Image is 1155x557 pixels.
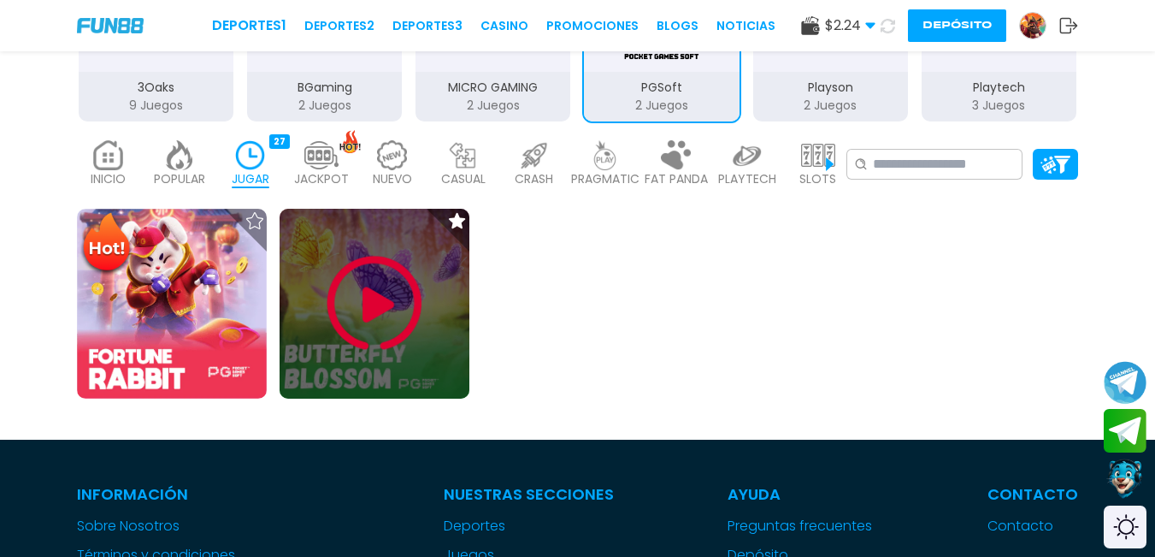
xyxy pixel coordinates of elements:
[571,170,639,188] p: PRAGMATIC
[577,2,745,123] button: PGSoft
[1104,506,1146,548] div: Switch theme
[1104,360,1146,405] button: Join telegram channel
[716,17,775,35] a: NOTICIAS
[77,516,329,536] a: Sobre Nosotros
[232,170,269,188] p: JUGAR
[304,140,339,170] img: jackpot_light.webp
[304,17,374,35] a: Deportes2
[269,134,290,149] div: 27
[588,140,622,170] img: pragmatic_light.webp
[444,516,614,536] a: Deportes
[987,483,1078,506] p: Contacto
[79,79,233,97] p: 3Oaks
[584,79,739,97] p: PGSoft
[517,140,551,170] img: crash_light.webp
[1104,409,1146,453] button: Join telegram
[339,130,361,153] img: hot
[79,210,134,277] img: Hot
[730,140,764,170] img: playtech_light.webp
[409,2,577,123] button: MICRO GAMING
[91,170,126,188] p: INICIO
[753,97,908,115] p: 2 Juegos
[659,140,693,170] img: fat_panda_light.webp
[480,17,528,35] a: CASINO
[546,17,639,35] a: Promociones
[987,516,1078,536] a: Contacto
[922,97,1076,115] p: 3 Juegos
[77,18,144,33] img: Company Logo
[746,2,915,123] button: Playson
[1040,156,1070,174] img: Platform Filter
[77,483,329,506] p: Información
[247,79,402,97] p: BGaming
[154,170,205,188] p: POPULAR
[645,170,708,188] p: FAT PANDA
[91,140,126,170] img: home_light.webp
[373,170,412,188] p: NUEVO
[825,15,875,36] span: $ 2.24
[1104,457,1146,501] button: Contact customer service
[162,140,197,170] img: popular_light.webp
[444,483,614,506] p: Nuestras Secciones
[79,97,233,115] p: 9 Juegos
[375,140,410,170] img: new_light.webp
[922,79,1076,97] p: Playtech
[323,252,426,355] img: Play Game
[233,140,268,170] img: recent_active.webp
[212,15,286,36] a: Deportes1
[392,17,463,35] a: Deportes3
[77,209,267,399] img: Fortune Rabbit
[728,483,873,506] p: Ayuda
[584,97,739,115] p: 2 Juegos
[247,97,402,115] p: 2 Juegos
[441,170,486,188] p: CASUAL
[915,2,1083,123] button: Playtech
[415,97,570,115] p: 2 Juegos
[415,79,570,97] p: MICRO GAMING
[72,2,240,123] button: 3Oaks
[515,170,553,188] p: CRASH
[908,9,1006,42] button: Depósito
[240,2,409,123] button: BGaming
[446,140,480,170] img: casual_light.webp
[1019,12,1059,39] a: Avatar
[1020,13,1046,39] img: Avatar
[657,17,698,35] a: BLOGS
[728,516,873,536] a: Preguntas frecuentes
[801,140,835,170] img: slots_light.webp
[718,170,776,188] p: PLAYTECH
[294,170,349,188] p: JACKPOT
[753,79,908,97] p: Playson
[799,170,836,188] p: SLOTS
